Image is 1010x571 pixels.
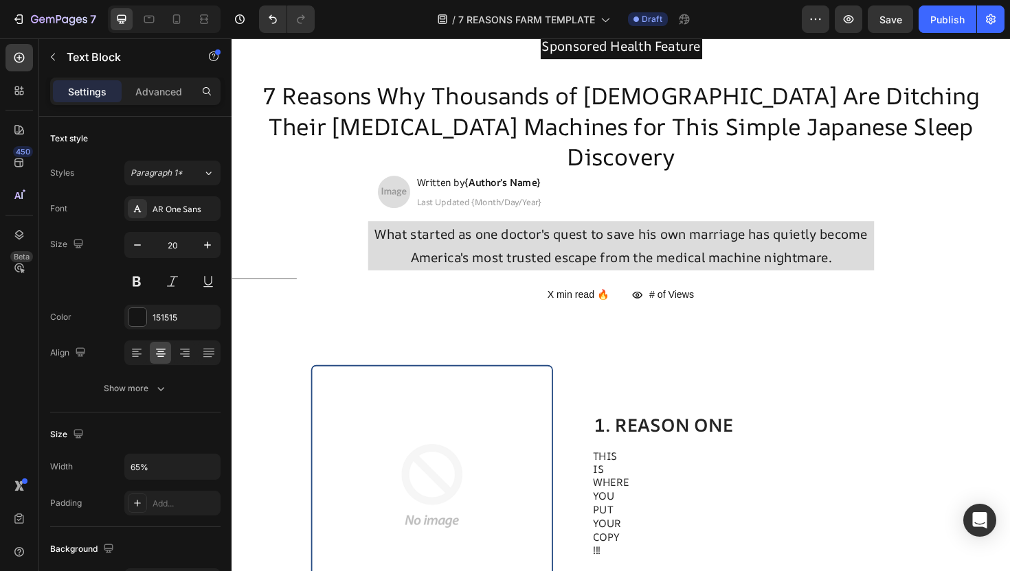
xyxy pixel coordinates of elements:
[383,535,691,549] p: !!!
[383,435,691,450] p: THIS
[458,12,595,27] span: 7 REASONS FARM TEMPLATE
[153,498,217,510] div: Add...
[131,167,183,179] span: Paragraph 1*
[196,145,327,160] span: Written by
[68,84,106,99] p: Settings
[383,492,691,506] p: PUT
[383,450,691,464] p: IS
[146,195,679,244] p: What started as one doctor's quest to save his own marriage has quietly become America's most tru...
[50,132,88,145] div: Text style
[50,540,117,559] div: Background
[125,454,220,479] input: Auto
[50,461,73,473] div: Width
[383,521,691,535] p: COPY
[155,145,189,180] img: 2237x1678
[50,497,82,509] div: Padding
[259,5,315,33] div: Undo/Redo
[50,344,89,362] div: Align
[10,251,33,262] div: Beta
[50,202,67,215] div: Font
[50,376,221,401] button: Show more
[442,265,489,277] span: # of Views
[930,12,965,27] div: Publish
[642,13,662,25] span: Draft
[153,203,217,215] div: AR One Sans
[50,311,71,323] div: Color
[13,146,33,157] div: 450
[90,11,96,27] p: 7
[124,161,221,185] button: Paragraph 1*
[383,478,691,492] p: YOU
[5,5,102,33] button: 7
[232,38,1010,571] iframe: Design area
[383,506,691,521] p: YOUR
[879,14,902,25] span: Save
[67,49,183,65] p: Text Block
[247,145,327,160] strong: {Author's Name}
[919,5,976,33] button: Publish
[963,504,996,537] div: Open Intercom Messenger
[383,397,741,423] h2: 1. REASON ONE
[868,5,913,33] button: Save
[153,312,217,324] div: 151515
[383,463,691,478] p: WHERE
[50,167,74,179] div: Styles
[50,426,87,444] div: Size
[334,265,400,277] span: X min read 🔥
[50,235,87,254] div: Size
[452,12,456,27] span: /
[135,84,182,99] p: Advanced
[196,167,328,179] span: Last Updated {Month/Day/Year}
[104,382,168,395] div: Show more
